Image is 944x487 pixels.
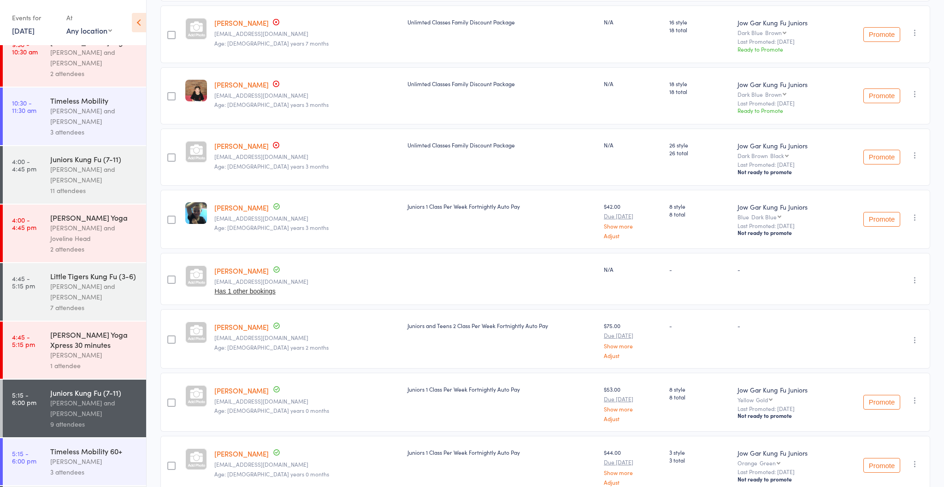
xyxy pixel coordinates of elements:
[50,329,138,350] div: [PERSON_NAME] Yoga Xpress 30 minutes
[50,164,138,185] div: [PERSON_NAME] and [PERSON_NAME]
[863,88,900,103] button: Promote
[50,185,138,196] div: 11 attendees
[737,469,833,475] small: Last Promoted: [DATE]
[214,343,329,351] span: Age: [DEMOGRAPHIC_DATA] years 2 months
[751,214,777,220] div: Dark Blue
[214,406,329,414] span: Age: [DEMOGRAPHIC_DATA] years 0 months
[50,127,138,137] div: 3 attendees
[737,385,833,394] div: Jow Gar Kung Fu Juniors
[737,322,833,329] div: -
[50,223,138,244] div: [PERSON_NAME] and Joveline Head
[12,41,38,55] time: 9:30 - 10:30 am
[214,386,269,395] a: [PERSON_NAME]
[669,456,731,464] span: 3 total
[214,162,329,170] span: Age: [DEMOGRAPHIC_DATA] years 3 months
[214,266,269,276] a: [PERSON_NAME]
[214,30,400,37] small: cathkavas@outlook.com
[407,202,596,210] div: Juniors 1 Class Per Week Fortnightly Auto Pay
[3,322,146,379] a: 4:45 -5:15 pm[PERSON_NAME] Yoga Xpress 30 minutes[PERSON_NAME]1 attendee
[737,106,833,114] div: Ready to Promote
[669,80,731,88] span: 18 style
[604,385,662,422] div: $53.00
[407,141,596,149] div: Unlimted Classes Family Discount Package
[604,141,662,149] div: N/A
[737,397,833,403] div: Yellow
[12,275,35,289] time: 4:45 - 5:15 pm
[50,271,138,281] div: Little Tigers Kung Fu (3-6)
[737,45,833,53] div: Ready to Promote
[604,202,662,239] div: $42.00
[50,387,138,398] div: Juniors Kung Fu (7-11)
[669,385,731,393] span: 8 style
[214,18,269,28] a: [PERSON_NAME]
[214,203,269,212] a: [PERSON_NAME]
[3,146,146,204] a: 4:00 -4:45 pmJuniors Kung Fu (7-11)[PERSON_NAME] and [PERSON_NAME]11 attendees
[669,210,731,218] span: 8 total
[66,10,112,25] div: At
[50,446,138,456] div: Timeless Mobility 60+
[737,153,833,158] div: Dark Brown
[407,385,596,393] div: Juniors 1 Class Per Week Fortnightly Auto Pay
[737,18,833,27] div: Jow Gar Kung Fu Juniors
[604,343,662,349] a: Show more
[12,25,35,35] a: [DATE]
[669,18,731,26] span: 16 style
[185,202,207,224] img: image1596521400.png
[604,396,662,402] small: Due [DATE]
[3,29,146,87] a: 9:30 -10:30 am[PERSON_NAME] Yoga[PERSON_NAME] and [PERSON_NAME]2 attendees
[737,161,833,168] small: Last Promoted: [DATE]
[50,419,138,429] div: 9 attendees
[214,92,400,99] small: cathkavas@outlook.com
[604,18,662,26] div: N/A
[604,322,662,358] div: $75.00
[214,80,269,89] a: [PERSON_NAME]
[604,332,662,339] small: Due [DATE]
[185,80,207,101] img: image1635831535.png
[604,80,662,88] div: N/A
[669,265,731,273] div: -
[669,322,731,329] div: -
[604,352,662,358] a: Adjust
[669,448,731,456] span: 3 style
[737,448,833,458] div: Jow Gar Kung Fu Juniors
[407,80,596,88] div: Unlimted Classes Family Discount Package
[737,475,833,483] div: Not ready to promote
[407,18,596,26] div: Unlimted Classes Family Discount Package
[770,153,784,158] div: Black
[12,158,36,172] time: 4:00 - 4:45 pm
[3,438,146,485] a: 5:15 -6:00 pmTimeless Mobility 60+[PERSON_NAME]3 attendees
[669,393,731,401] span: 8 total
[669,141,731,149] span: 26 style
[50,281,138,302] div: [PERSON_NAME] and [PERSON_NAME]
[50,47,138,68] div: [PERSON_NAME] and [PERSON_NAME]
[669,26,731,34] span: 18 total
[3,88,146,145] a: 10:30 -11:30 amTimeless Mobility[PERSON_NAME] and [PERSON_NAME]3 attendees
[214,288,275,295] button: Has 1 other bookings
[765,91,782,97] div: Brown
[737,229,833,236] div: Not ready to promote
[604,223,662,229] a: Show more
[407,448,596,456] div: Juniors 1 Class Per Week Fortnightly Auto Pay
[604,265,662,273] div: N/A
[50,212,138,223] div: [PERSON_NAME] Yoga
[604,479,662,485] a: Adjust
[669,149,731,157] span: 26 total
[12,333,35,348] time: 4:45 - 5:15 pm
[737,460,833,466] div: Orange
[12,10,57,25] div: Events for
[737,38,833,45] small: Last Promoted: [DATE]
[737,214,833,220] div: Blue
[50,360,138,371] div: 1 attendee
[760,460,776,466] div: Green
[604,406,662,412] a: Show more
[863,27,900,42] button: Promote
[214,153,400,160] small: cathkavas@outlook.com
[737,265,833,273] div: -
[604,459,662,465] small: Due [DATE]
[737,91,833,97] div: Dark Blue
[3,380,146,437] a: 5:15 -6:00 pmJuniors Kung Fu (7-11)[PERSON_NAME] and [PERSON_NAME]9 attendees
[214,449,269,458] a: [PERSON_NAME]
[214,470,329,478] span: Age: [DEMOGRAPHIC_DATA] years 0 months
[50,68,138,79] div: 2 attendees
[604,233,662,239] a: Adjust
